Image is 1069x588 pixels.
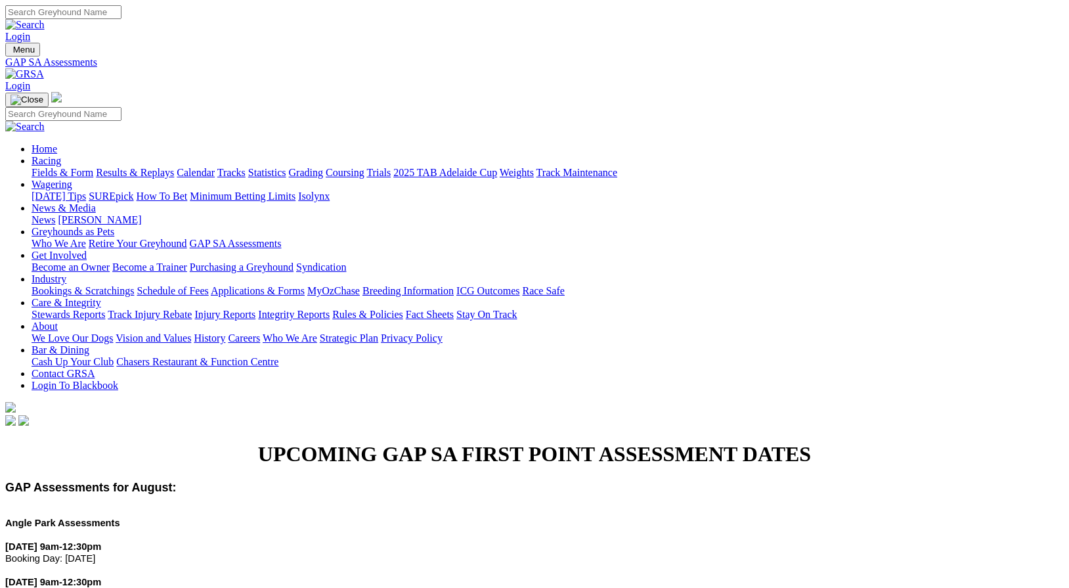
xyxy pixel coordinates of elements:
[5,93,49,107] button: Toggle navigation
[32,238,1064,250] div: Greyhounds as Pets
[258,309,330,320] a: Integrity Reports
[190,261,294,273] a: Purchasing a Greyhound
[32,368,95,379] a: Contact GRSA
[5,68,44,80] img: GRSA
[32,321,58,332] a: About
[536,167,617,178] a: Track Maintenance
[248,167,286,178] a: Statistics
[32,179,72,190] a: Wagering
[456,309,517,320] a: Stay On Track
[11,95,43,105] img: Close
[320,332,378,344] a: Strategic Plan
[194,309,255,320] a: Injury Reports
[5,415,16,426] img: facebook.svg
[5,481,176,494] span: GAP Assessments for August:
[32,273,66,284] a: Industry
[5,518,120,528] b: Angle Park Assessments
[5,57,1064,68] a: GAP SA Assessments
[18,415,29,426] img: twitter.svg
[298,191,330,202] a: Isolynx
[32,226,114,237] a: Greyhounds as Pets
[5,577,101,587] span: [DATE] 9am-12:30pm
[5,31,30,42] a: Login
[32,191,86,202] a: [DATE] Tips
[296,261,346,273] a: Syndication
[5,402,16,413] img: logo-grsa-white.png
[32,356,114,367] a: Cash Up Your Club
[522,285,564,296] a: Race Safe
[194,332,225,344] a: History
[116,356,278,367] a: Chasers Restaurant & Function Centre
[32,202,96,214] a: News & Media
[456,285,519,296] a: ICG Outcomes
[5,121,45,133] img: Search
[217,167,246,178] a: Tracks
[177,167,215,178] a: Calendar
[51,92,62,102] img: logo-grsa-white.png
[32,261,1064,273] div: Get Involved
[96,167,174,178] a: Results & Replays
[108,309,192,320] a: Track Injury Rebate
[137,191,188,202] a: How To Bet
[5,107,121,121] input: Search
[307,285,360,296] a: MyOzChase
[89,238,187,249] a: Retire Your Greyhound
[326,167,364,178] a: Coursing
[5,5,121,19] input: Search
[32,214,1064,226] div: News & Media
[32,261,110,273] a: Become an Owner
[58,214,141,225] a: [PERSON_NAME]
[32,344,89,355] a: Bar & Dining
[32,191,1064,202] div: Wagering
[32,167,93,178] a: Fields & Form
[289,167,323,178] a: Grading
[32,238,86,249] a: Who We Are
[32,356,1064,368] div: Bar & Dining
[190,238,282,249] a: GAP SA Assessments
[5,80,30,91] a: Login
[32,250,87,261] a: Get Involved
[112,261,187,273] a: Become a Trainer
[32,380,118,391] a: Login To Blackbook
[116,332,191,344] a: Vision and Values
[32,167,1064,179] div: Racing
[32,309,105,320] a: Stewards Reports
[5,553,95,564] span: Booking Day: [DATE]
[5,541,101,552] span: [DATE] 9am-12:30pm
[137,285,208,296] a: Schedule of Fees
[32,332,1064,344] div: About
[406,309,454,320] a: Fact Sheets
[32,214,55,225] a: News
[32,143,57,154] a: Home
[32,332,113,344] a: We Love Our Dogs
[332,309,403,320] a: Rules & Policies
[393,167,497,178] a: 2025 TAB Adelaide Cup
[263,332,317,344] a: Who We Are
[32,285,134,296] a: Bookings & Scratchings
[366,167,391,178] a: Trials
[381,332,443,344] a: Privacy Policy
[211,285,305,296] a: Applications & Forms
[32,309,1064,321] div: Care & Integrity
[5,442,1064,466] h1: UPCOMING GAP SA FIRST POINT ASSESSMENT DATES
[89,191,133,202] a: SUREpick
[228,332,260,344] a: Careers
[5,19,45,31] img: Search
[13,45,35,55] span: Menu
[32,155,61,166] a: Racing
[32,285,1064,297] div: Industry
[190,191,295,202] a: Minimum Betting Limits
[32,297,101,308] a: Care & Integrity
[5,43,40,57] button: Toggle navigation
[500,167,534,178] a: Weights
[362,285,454,296] a: Breeding Information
